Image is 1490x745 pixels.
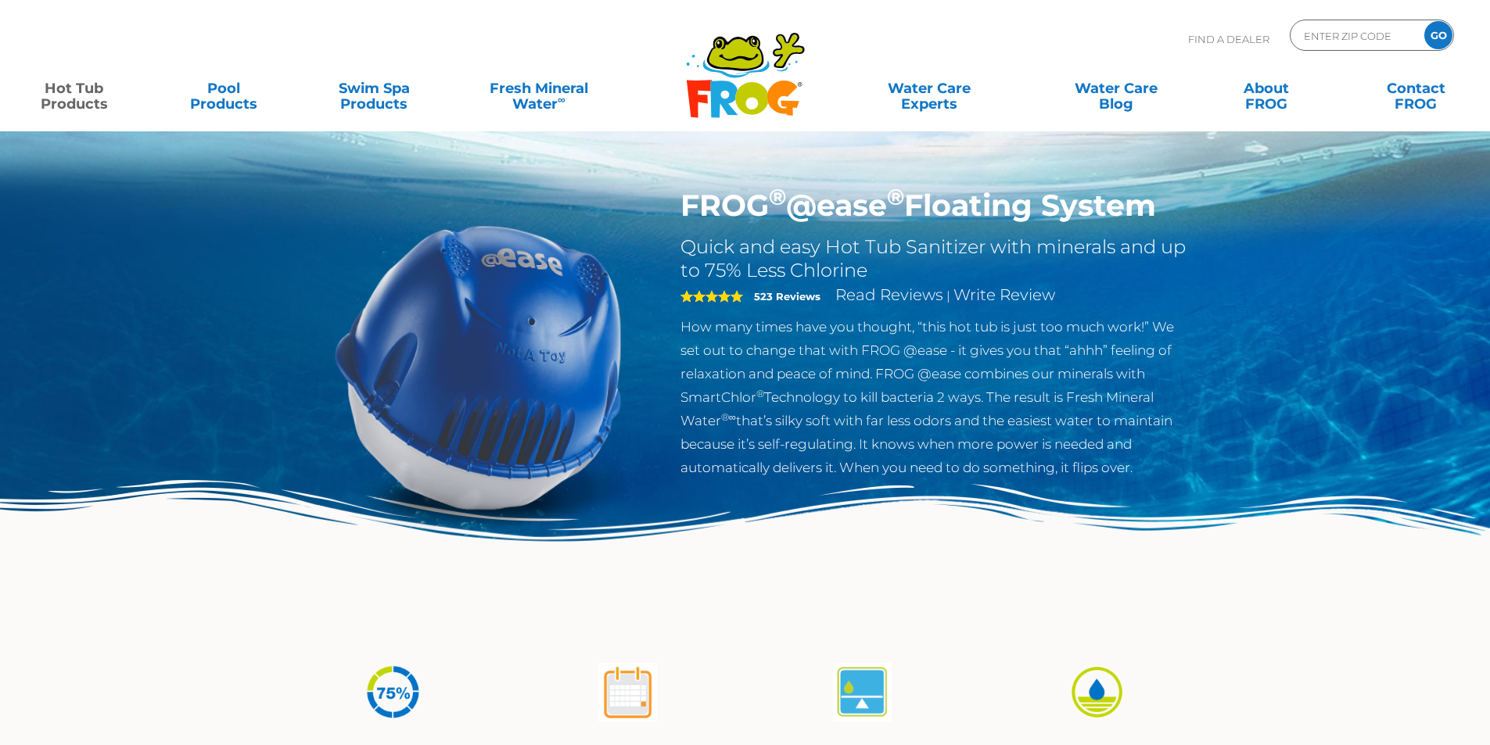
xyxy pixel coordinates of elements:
p: How many times have you thought, “this hot tub is just too much work!” We set out to change that ... [680,315,1191,479]
p: Find A Dealer [1188,20,1269,59]
img: atease-icon-shock-once [598,663,657,722]
h2: Quick and easy Hot Tub Sanitizer with minerals and up to 75% Less Chlorine [680,235,1191,282]
a: Fresh MineralWater∞ [465,73,612,104]
strong: 523 Reviews [754,290,820,303]
a: Hot TubProducts [16,73,132,104]
sup: ® [756,388,764,399]
img: hot-tub-product-atease-system.png [300,188,658,546]
a: ContactFROG [1358,73,1474,104]
img: icon-atease-75percent-less [364,663,422,722]
sup: ® [769,183,786,210]
a: PoolProducts [166,73,282,104]
a: Water CareExperts [835,73,1024,104]
input: GO [1424,21,1452,49]
a: Swim SpaProducts [316,73,433,104]
span: 5 [680,290,743,303]
img: icon-atease-easy-on [1068,663,1126,722]
input: Zip Code Form [1302,24,1408,47]
a: Water CareBlog [1057,73,1174,104]
a: Read Reviews [835,285,943,304]
h1: FROG @ease Floating System [680,188,1191,224]
sup: ®∞ [721,411,736,423]
sup: ® [887,183,904,210]
a: AboutFROG [1208,73,1324,104]
sup: ∞ [558,93,565,106]
a: Write Review [953,285,1055,304]
img: atease-icon-self-regulates [833,663,892,722]
span: | [946,288,950,303]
